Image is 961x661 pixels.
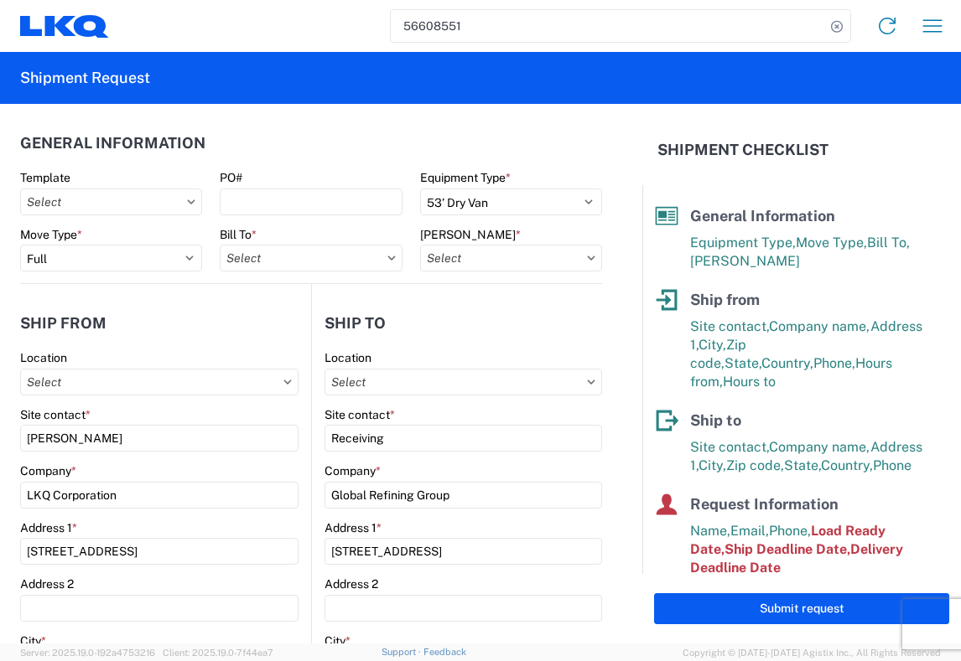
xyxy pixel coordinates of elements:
span: Phone [873,457,912,473]
label: Template [20,170,70,185]
label: Company [20,463,76,478]
span: General Information [690,207,835,225]
span: Move Type, [796,235,867,250]
label: Location [325,350,371,365]
label: PO# [220,170,242,185]
input: Select [20,188,202,215]
label: City [325,633,351,648]
span: Ship from [690,291,760,308]
h2: Shipment Request [20,68,150,88]
span: Phone, [813,355,855,371]
span: State, [784,457,821,473]
label: Move Type [20,227,82,242]
h2: Ship from [20,315,106,332]
input: Select [325,369,602,395]
label: Company [325,463,381,478]
label: Address 2 [325,576,378,591]
span: Ship Deadline Date, [725,541,850,557]
input: Shipment, tracking or reference number [391,10,825,42]
span: State, [725,355,761,371]
button: Submit request [654,593,949,624]
input: Select [220,245,402,271]
label: [PERSON_NAME] [420,227,521,242]
span: [PERSON_NAME] [690,253,800,269]
a: Support [382,647,423,657]
span: Server: 2025.19.0-192a4753216 [20,648,155,658]
span: Ship to [690,411,741,429]
span: Equipment Type, [690,235,796,250]
span: Request Information [690,495,839,513]
h2: Shipment Checklist [657,140,829,160]
input: Select [20,369,299,395]
h2: General Information [20,135,205,152]
span: Copyright © [DATE]-[DATE] Agistix Inc., All Rights Reserved [683,645,941,660]
label: Equipment Type [420,170,511,185]
span: Client: 2025.19.0-7f44ea7 [163,648,273,658]
span: Site contact, [690,318,769,334]
label: Site contact [325,407,395,422]
span: Phone, [769,523,811,539]
label: Location [20,350,67,365]
label: Bill To [220,227,257,242]
span: Hours to [723,374,776,390]
span: Country, [761,355,813,371]
input: Select [420,245,602,271]
label: Address 1 [325,520,382,535]
label: Address 2 [20,576,74,591]
span: Country, [821,457,873,473]
span: City, [699,337,726,353]
span: Company name, [769,439,870,455]
span: City, [699,457,726,473]
label: City [20,633,46,648]
h2: Ship to [325,315,386,332]
a: Feedback [423,647,466,657]
span: Company name, [769,318,870,334]
span: Name, [690,523,730,539]
span: Bill To, [867,235,910,250]
label: Address 1 [20,520,77,535]
span: Site contact, [690,439,769,455]
span: Email, [730,523,769,539]
label: Site contact [20,407,91,422]
span: Zip code, [726,457,784,473]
